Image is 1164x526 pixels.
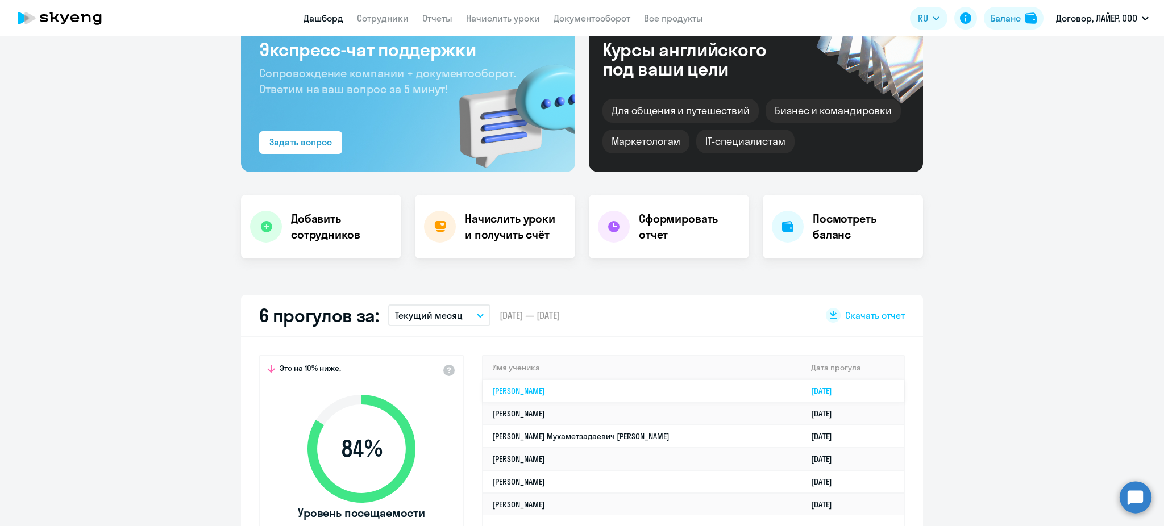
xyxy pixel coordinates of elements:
div: Баланс [991,11,1021,25]
a: [DATE] [811,499,841,510]
button: RU [910,7,947,30]
div: Задать вопрос [269,135,332,149]
span: 84 % [296,435,427,462]
span: Это на 10% ниже, [280,363,341,377]
div: Бизнес и командировки [766,99,901,123]
button: Текущий месяц [388,304,490,326]
button: Задать вопрос [259,131,342,154]
a: Все продукты [644,12,703,24]
a: [DATE] [811,477,841,487]
a: Дашборд [304,12,343,24]
span: Сопровождение компании + документооборот. Ответим на ваш вопрос за 5 минут! [259,66,516,96]
h4: Посмотреть баланс [813,211,914,243]
th: Имя ученика [483,356,802,379]
a: [DATE] [811,408,841,419]
button: Балансbalance [984,7,1044,30]
div: Курсы английского под ваши цели [602,40,797,78]
span: [DATE] — [DATE] [500,309,560,322]
h4: Сформировать отчет [639,211,740,243]
a: Сотрудники [357,12,409,24]
h2: 6 прогулов за: [259,304,379,327]
a: [DATE] [811,431,841,441]
a: Отчеты [422,12,452,24]
a: Начислить уроки [466,12,540,24]
a: [PERSON_NAME] [492,454,545,464]
a: [DATE] [811,386,841,396]
h3: Экспресс-чат поддержки [259,38,557,61]
h4: Начислить уроки и получить счёт [465,211,564,243]
div: IT-специалистам [696,130,794,153]
a: [PERSON_NAME] [492,477,545,487]
p: Текущий месяц [395,308,463,322]
span: Скачать отчет [845,309,905,322]
h4: Добавить сотрудников [291,211,392,243]
img: bg-img [443,44,575,172]
a: [PERSON_NAME] Мухаметзадаевич [PERSON_NAME] [492,431,670,441]
a: [PERSON_NAME] [492,408,545,419]
a: [DATE] [811,454,841,464]
p: Договор, ЛАЙЕР, ООО [1056,11,1137,25]
th: Дата прогула [802,356,904,379]
span: RU [918,11,928,25]
a: Документооборот [554,12,630,24]
a: [PERSON_NAME] [492,499,545,510]
div: Маркетологам [602,130,689,153]
button: Договор, ЛАЙЕР, ООО [1050,5,1154,32]
img: balance [1025,12,1037,24]
a: [PERSON_NAME] [492,386,545,396]
div: Для общения и путешествий [602,99,759,123]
